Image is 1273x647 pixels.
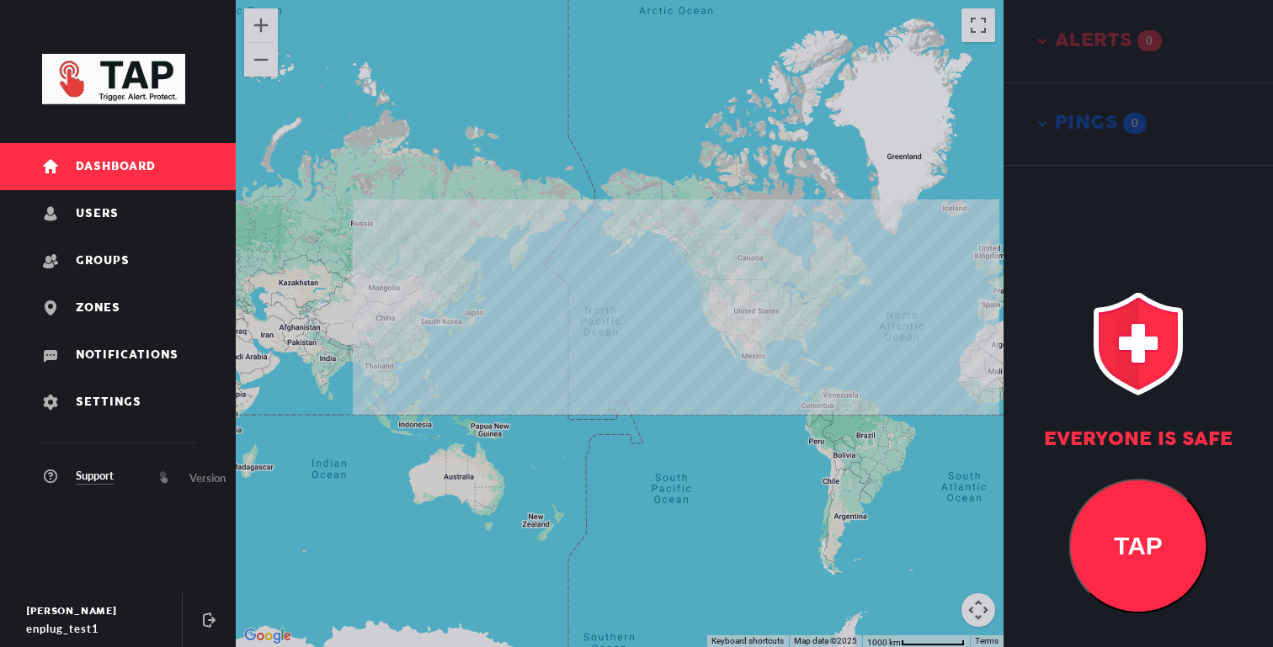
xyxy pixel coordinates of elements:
[867,638,901,647] span: 1000 km
[244,43,278,77] button: Zoom out
[1071,532,1206,560] h2: TAP
[26,620,166,637] div: enplug_test1
[240,625,296,647] a: Open this area in Google Maps (opens a new window)
[76,255,130,268] span: Groups
[76,161,156,173] span: Dashboard
[1004,428,1273,452] div: Everyone is safe
[794,636,857,645] span: Map data ©2025
[240,625,296,647] img: Google
[76,208,119,220] span: Users
[961,593,995,627] button: Map camera controls
[1069,479,1208,613] button: TAP
[76,467,114,485] span: Support
[862,635,970,647] button: Map Scale: 1000 km per 72 pixels
[76,349,178,362] span: Notifications
[975,636,999,645] a: Terms
[42,468,114,485] a: Support
[26,603,166,620] div: [PERSON_NAME]
[711,635,784,647] button: Keyboard shortcuts
[961,8,995,42] button: Toggle fullscreen view
[189,469,226,486] span: Version
[76,302,120,315] span: Zones
[76,396,141,409] span: Settings
[244,8,278,42] button: Zoom in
